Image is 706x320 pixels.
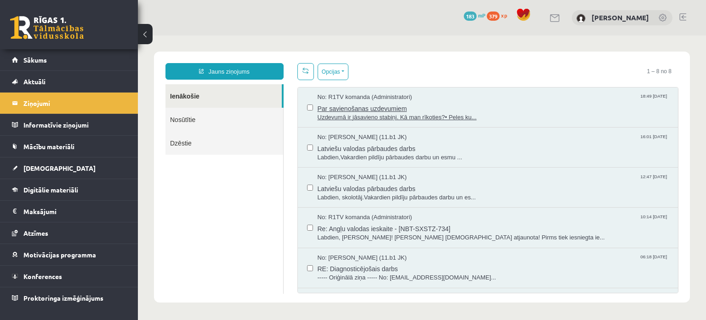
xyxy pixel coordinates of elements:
img: Marta Broka [576,14,586,23]
span: No: [PERSON_NAME] (11.b1 JK) [180,138,269,146]
a: Sākums [12,49,126,70]
legend: Maksājumi [23,201,126,222]
a: Motivācijas programma [12,244,126,265]
span: Digitālie materiāli [23,186,78,194]
span: Aktuāli [23,77,46,86]
span: 06:18 [DATE] [501,218,531,225]
a: Dzēstie [28,96,145,119]
span: Sākums [23,56,47,64]
span: ----- Oriģinālā ziņa ----- No: [EMAIL_ADDRESS][DOMAIN_NAME]... [180,238,531,247]
a: Maksājumi [12,201,126,222]
a: Nosūtītie [28,72,145,96]
a: Aktuāli [12,71,126,92]
a: 183 mP [464,12,485,19]
span: No: R1TV komanda (Administratori) [180,58,274,66]
span: No: R1TV komanda (Administratori) [180,178,274,186]
span: Konferences [23,272,62,280]
a: Rīgas 1. Tālmācības vidusskola [10,16,84,39]
button: Opcijas [180,28,211,45]
a: 379 xp [487,12,512,19]
span: [DEMOGRAPHIC_DATA] [23,164,96,172]
a: Konferences [12,266,126,287]
span: Labdien, [PERSON_NAME]! [PERSON_NAME] [DEMOGRAPHIC_DATA] atjaunota! Pirms tiek iesniegta ie... [180,198,531,207]
span: 16:01 [DATE] [501,98,531,105]
span: Mācību materiāli [23,142,74,151]
span: No: [PERSON_NAME] (11.b1 JK) [180,98,269,106]
a: Atzīmes [12,222,126,244]
span: Re: Angļu valodas ieskaite - [NBT-SXSTZ-734] [180,186,531,198]
a: No: R1TV komanda (Administratori) 10:14 [DATE] Re: Angļu valodas ieskaite - [NBT-SXSTZ-734] Labdi... [180,178,531,206]
span: Atzīmes [23,229,48,237]
a: Digitālie materiāli [12,179,126,200]
a: Proktoringa izmēģinājums [12,287,126,308]
span: Par savienošanas uzdevumiem [180,66,531,78]
span: xp [501,12,507,19]
a: No: [PERSON_NAME] (11.b1 JK) 12:47 [DATE] Latviešu valodas pārbaudes darbs Labdien, skolotāj.Vaka... [180,138,531,166]
a: No: [PERSON_NAME] (11.b1 JK) 16:01 [DATE] Latviešu valodas pārbaudes darbs Labdien,Vakardien pild... [180,98,531,126]
span: mP [478,12,485,19]
span: 379 [487,12,500,21]
a: Ziņojumi [12,93,126,114]
span: Proktoringa izmēģinājums [23,294,103,302]
a: Informatīvie ziņojumi [12,114,126,135]
span: Labdien,Vakardien pildīju pārbaudes darbu un esmu ... [180,118,531,127]
span: 10:14 [DATE] [501,178,531,185]
span: Motivācijas programma [23,250,96,259]
a: No: R1TV komanda (Administratori) 18:49 [DATE] Par savienošanas uzdevumiem Uzdevumā ir jāsavieno ... [180,58,531,86]
span: Labdien, skolotāj.Vakardien pildīju pārbaudes darbu un es... [180,158,531,167]
a: Mācību materiāli [12,136,126,157]
a: Ienākošie [28,49,144,72]
span: 18:49 [DATE] [501,58,531,64]
span: Uzdevumā ir jāsavieno stabiņi. Kā man rīkoties?• Peles ku... [180,78,531,87]
a: [DEMOGRAPHIC_DATA] [12,157,126,179]
span: 12:47 [DATE] [501,138,531,145]
span: RE: Diagnosticējošais darbs [180,227,531,238]
a: [PERSON_NAME] [592,13,649,22]
span: 1 – 8 no 8 [502,28,541,44]
a: No: [PERSON_NAME] (11.b1 JK) 06:18 [DATE] RE: Diagnosticējošais darbs ----- Oriģinālā ziņa ----- ... [180,218,531,247]
a: Jauns ziņojums [28,28,146,44]
span: Latviešu valodas pārbaudes darbs [180,146,531,158]
span: No: [PERSON_NAME] (11.b1 JK) [180,218,269,227]
legend: Ziņojumi [23,93,126,114]
span: Latviešu valodas pārbaudes darbs [180,106,531,118]
span: 183 [464,12,477,21]
legend: Informatīvie ziņojumi [23,114,126,135]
